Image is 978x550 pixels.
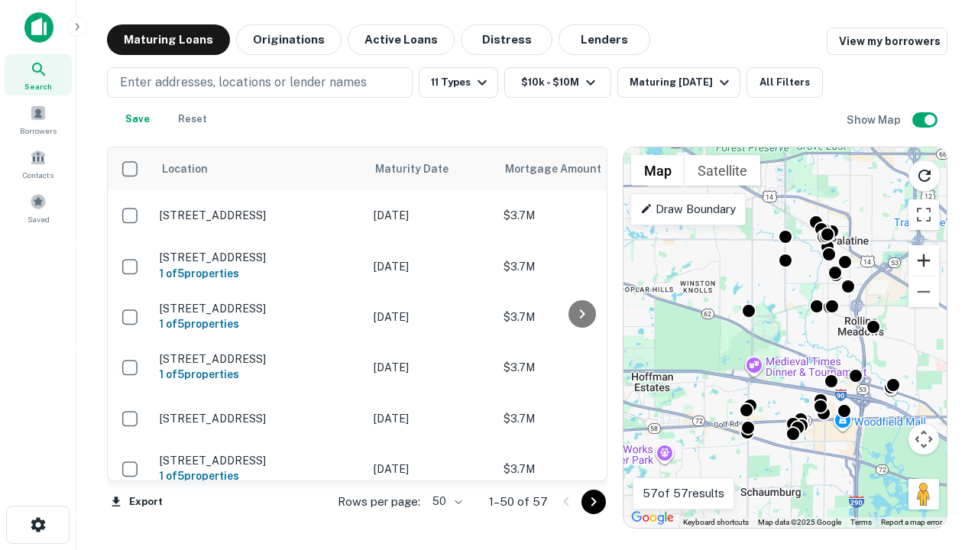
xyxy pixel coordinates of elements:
button: Maturing [DATE] [617,67,740,98]
button: Drag Pegman onto the map to open Street View [908,479,939,510]
button: Show street map [631,155,685,186]
button: Zoom in [908,245,939,276]
a: Borrowers [5,99,72,140]
p: $3.7M [504,309,656,325]
p: [STREET_ADDRESS] [160,412,358,425]
p: [STREET_ADDRESS] [160,454,358,467]
h6: 1 of 5 properties [160,265,358,282]
button: Keyboard shortcuts [683,517,749,528]
p: [STREET_ADDRESS] [160,352,358,366]
button: All Filters [746,67,823,98]
div: 50 [426,490,465,513]
button: Reload search area [908,160,941,192]
img: Google [627,508,678,528]
p: $3.7M [504,359,656,376]
p: [STREET_ADDRESS] [160,251,358,264]
p: Enter addresses, locations or lender names [120,73,367,92]
h6: 1 of 5 properties [160,366,358,383]
div: Maturing [DATE] [630,73,733,92]
button: Zoom out [908,277,939,307]
button: Originations [236,24,342,55]
button: Export [107,490,167,513]
button: Maturing Loans [107,24,230,55]
a: View my borrowers [827,27,947,55]
th: Location [152,147,366,190]
p: $3.7M [504,410,656,427]
p: [DATE] [374,207,488,224]
span: Map data ©2025 Google [758,518,841,526]
button: Lenders [559,24,650,55]
p: 57 of 57 results [643,484,724,503]
a: Open this area in Google Maps (opens a new window) [627,508,678,528]
p: $3.7M [504,207,656,224]
th: Maturity Date [366,147,496,190]
button: 11 Types [419,67,498,98]
p: Draw Boundary [640,200,736,218]
button: Reset [168,104,217,134]
p: 1–50 of 57 [489,493,548,511]
p: [DATE] [374,309,488,325]
img: capitalize-icon.png [24,12,53,43]
iframe: Chat Widget [902,379,978,452]
button: $10k - $10M [504,67,611,98]
p: [DATE] [374,461,488,477]
p: [DATE] [374,410,488,427]
a: Report a map error [881,518,942,526]
span: Saved [28,213,50,225]
p: Rows per page: [338,493,420,511]
p: [STREET_ADDRESS] [160,209,358,222]
button: Enter addresses, locations or lender names [107,67,413,98]
p: $3.7M [504,461,656,477]
button: Show satellite imagery [685,155,760,186]
span: Contacts [23,169,53,181]
button: Distress [461,24,552,55]
div: 0 0 [623,147,947,528]
span: Maturity Date [375,160,468,178]
button: Active Loans [348,24,455,55]
p: [STREET_ADDRESS] [160,302,358,315]
th: Mortgage Amount [496,147,664,190]
h6: 1 of 5 properties [160,315,358,332]
span: Borrowers [20,125,57,137]
span: Location [161,160,208,178]
button: Go to next page [581,490,606,514]
a: Contacts [5,143,72,184]
span: Mortgage Amount [505,160,621,178]
p: [DATE] [374,359,488,376]
h6: 1 of 5 properties [160,467,358,484]
a: Saved [5,187,72,228]
h6: Show Map [847,112,903,128]
button: Save your search to get updates of matches that match your search criteria. [113,104,162,134]
button: Toggle fullscreen view [908,199,939,230]
p: [DATE] [374,258,488,275]
span: Search [24,80,52,92]
a: Search [5,54,72,95]
a: Terms (opens in new tab) [850,518,872,526]
p: $3.7M [504,258,656,275]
